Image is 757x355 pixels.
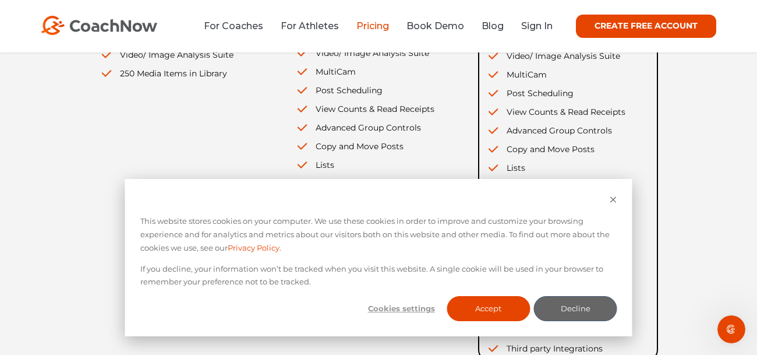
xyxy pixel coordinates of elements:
a: CREATE FREE ACCOUNT [576,15,716,38]
li: Video/ Image Analysis Suite [100,48,261,61]
a: Book Demo [406,20,464,31]
a: For Coaches [204,20,263,31]
li: Lists [295,159,456,171]
a: Pricing [356,20,389,31]
a: Privacy Policy [228,241,280,255]
iframe: Intercom live chat [717,315,745,343]
button: Dismiss cookie banner [610,194,617,208]
li: Lists [486,161,647,174]
button: Cookies settings [360,296,443,321]
li: Copy and Move Posts [486,143,647,156]
button: Accept [447,296,530,321]
li: Third party Integrations [486,342,647,355]
li: Post Scheduling [486,87,647,100]
div: Cookie banner [125,179,632,336]
li: Advanced Group Controls [486,124,647,137]
a: Blog [482,20,504,31]
p: This website stores cookies on your computer. We use these cookies in order to improve and custom... [140,215,617,254]
a: Sign In [521,20,553,31]
p: If you decline, your information won’t be tracked when you visit this website. A single cookie wi... [140,262,617,289]
li: 250 Media Items in Library [100,67,261,80]
a: For Athletes [281,20,339,31]
li: Smart Lists [295,177,456,190]
li: Video/ Image Analysis Suite [486,50,647,62]
li: Post Scheduling [295,84,456,97]
li: Video/ Image Analysis Suite [295,47,456,59]
li: MultiCam [486,68,647,81]
li: View Counts & Read Receipts [486,106,647,118]
li: MultiCam [295,65,456,78]
img: CoachNow Logo [41,16,157,35]
li: Advanced Group Controls [295,121,456,134]
li: Copy and Move Posts [295,140,456,153]
li: View Counts & Read Receipts [295,103,456,115]
button: Decline [534,296,617,321]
